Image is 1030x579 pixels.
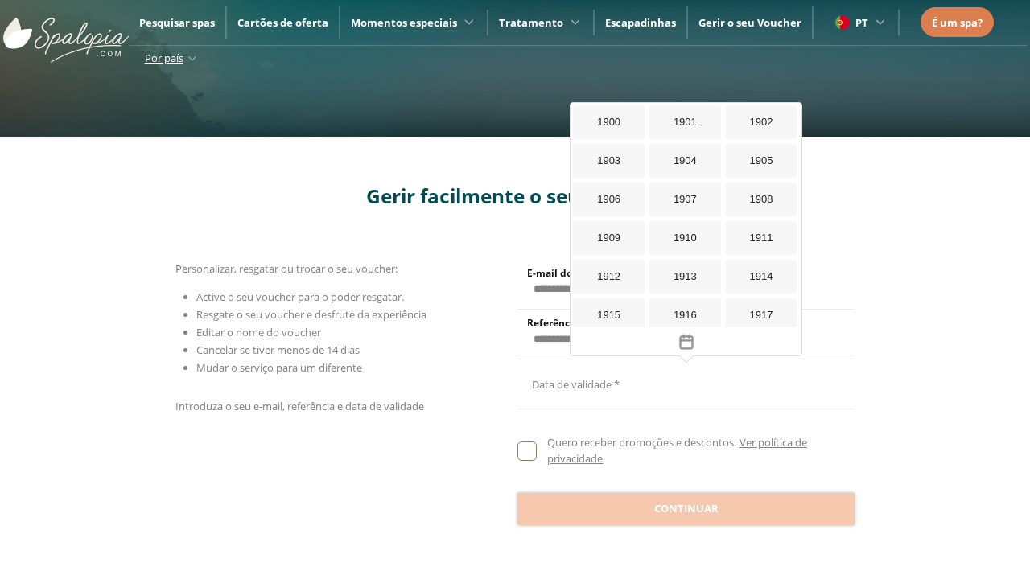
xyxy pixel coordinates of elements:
div: 1913 [649,260,721,294]
div: 1915 [573,298,645,332]
span: Mudar o serviço para um diferente [196,360,362,375]
div: 1911 [726,221,797,255]
div: 1900 [573,105,645,139]
div: 1916 [649,298,721,332]
div: 1905 [726,144,797,178]
a: Pesquisar spas [139,15,215,30]
div: 1906 [573,183,645,216]
div: 1917 [726,298,797,332]
span: Editar o nome do voucher [196,325,321,339]
span: Resgate o seu voucher e desfrute da experiência [196,307,426,322]
span: Por país [145,51,183,65]
div: 1909 [573,221,645,255]
div: 1910 [649,221,721,255]
span: É um spa? [932,15,983,30]
span: Continuar [654,501,719,517]
a: É um spa? [932,14,983,31]
div: 1912 [573,260,645,294]
div: 1903 [573,144,645,178]
div: 1907 [649,183,721,216]
div: 1914 [726,260,797,294]
button: Toggle overlay [571,327,801,355]
a: Gerir o seu Voucher [698,15,801,30]
a: Escapadinhas [605,15,676,30]
a: Ver política de privacidade [547,435,806,466]
div: 1908 [726,183,797,216]
div: 1904 [649,144,721,178]
div: 1902 [726,105,797,139]
span: Quero receber promoções e descontos. [547,435,736,450]
img: ImgLogoSpalopia.BvClDcEz.svg [3,2,129,63]
span: Personalizar, resgatar ou trocar o seu voucher: [175,261,398,276]
div: 1901 [649,105,721,139]
span: Gerir facilmente o seu voucher [366,183,665,209]
span: Introduza o seu e-mail, referência e data de validade [175,399,424,413]
span: Cancelar se tiver menos de 14 dias [196,343,360,357]
button: Continuar [517,493,855,525]
span: Active o seu voucher para o poder resgatar. [196,289,404,304]
a: Cartões de oferta [237,15,328,30]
